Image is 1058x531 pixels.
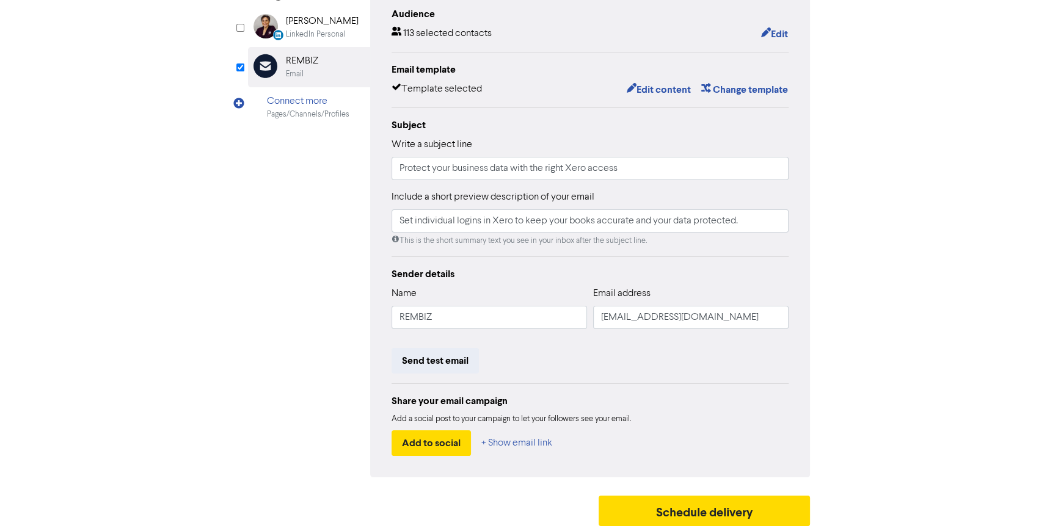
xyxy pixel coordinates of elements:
button: Edit content [626,82,691,98]
iframe: Chat Widget [997,472,1058,531]
button: Add to social [392,430,471,456]
button: + Show email link [481,430,553,456]
div: Connect more [267,94,349,109]
button: Change template [701,82,789,98]
div: [PERSON_NAME] [286,14,359,29]
div: Sender details [392,267,789,281]
div: Template selected [392,82,482,98]
label: Write a subject line [392,137,472,152]
div: Audience [392,7,789,21]
div: Email template [392,62,789,77]
div: Share your email campaign [392,394,789,408]
div: Pages/Channels/Profiles [267,109,349,120]
img: LinkedinPersonal [254,14,278,38]
div: Email [286,68,304,80]
div: Subject [392,118,789,132]
div: 113 selected contacts [392,26,492,42]
div: LinkedinPersonal [PERSON_NAME]LinkedIn Personal [248,7,370,47]
button: Send test email [392,348,479,374]
button: Edit [761,26,789,42]
label: Name [392,286,417,301]
label: Include a short preview description of your email [392,190,594,204]
div: REMBIZ [286,54,318,68]
div: REMBIZEmail [248,47,370,87]
div: Add a social post to your campaign to let your followers see your email. [392,413,789,425]
div: LinkedIn Personal [286,29,345,40]
div: Connect morePages/Channels/Profiles [248,87,370,127]
div: This is the short summary text you see in your inbox after the subject line. [392,235,789,247]
label: Email address [593,286,651,301]
button: Schedule delivery [599,496,810,526]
